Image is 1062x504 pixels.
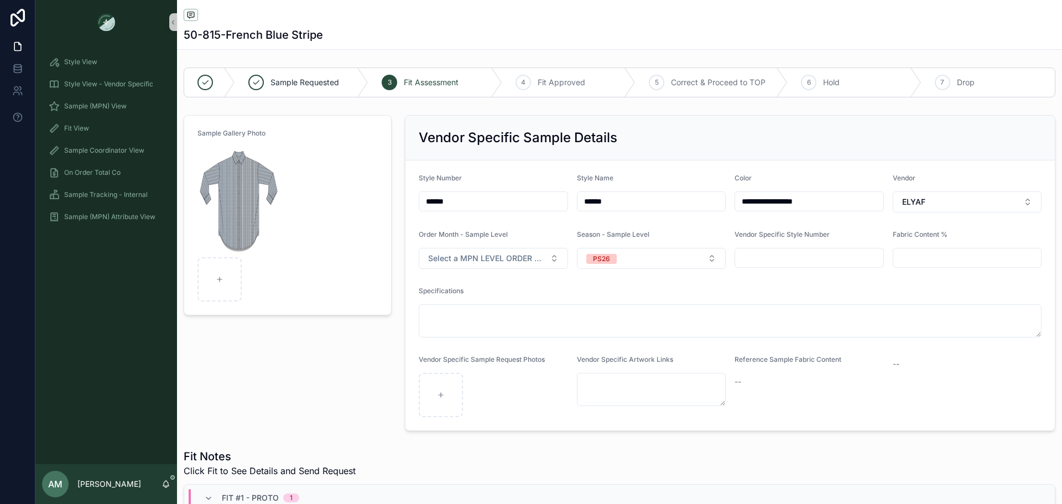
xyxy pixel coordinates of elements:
span: Vendor [893,174,915,182]
a: Sample Tracking - Internal [42,185,170,205]
a: Fit View [42,118,170,138]
span: Click Fit to See Details and Send Request [184,464,356,477]
span: Fit Assessment [404,77,459,88]
span: Season - Sample Level [577,230,649,238]
a: Sample (MPN) View [42,96,170,116]
a: On Order Total Co [42,163,170,183]
span: Vendor Specific Artwork Links [577,355,673,363]
span: Select a MPN LEVEL ORDER MONTH [428,253,545,264]
span: 5 [655,78,659,87]
span: Color [735,174,752,182]
h2: Vendor Specific Sample Details [419,129,617,147]
span: Sample Requested [270,77,339,88]
a: Style View [42,52,170,72]
span: Hold [823,77,840,88]
span: Vendor Specific Style Number [735,230,830,238]
span: 3 [388,78,392,87]
span: Sample Tracking - Internal [64,190,148,199]
span: Style View - Vendor Specific [64,80,153,89]
span: Sample Gallery Photo [197,129,265,137]
span: Sample Coordinator View [64,146,144,155]
span: 7 [940,78,944,87]
a: Sample (MPN) Attribute View [42,207,170,227]
span: Fabric Content % [893,230,948,238]
span: Sample (MPN) View [64,102,127,111]
span: Fit View [64,124,89,133]
span: Style Name [577,174,613,182]
span: 6 [807,78,811,87]
span: Fit Approved [538,77,585,88]
span: Drop [957,77,975,88]
span: AM [48,477,63,491]
div: scrollable content [35,44,177,241]
span: Style View [64,58,97,66]
a: Style View - Vendor Specific [42,74,170,94]
span: Order Month - Sample Level [419,230,508,238]
h1: Fit Notes [184,449,356,464]
h1: 50-815-French Blue Stripe [184,27,323,43]
span: Style Number [419,174,462,182]
span: Vendor Specific Sample Request Photos [419,355,545,363]
span: Sample (MPN) Attribute View [64,212,155,221]
p: [PERSON_NAME] [77,479,141,490]
a: Sample Coordinator View [42,141,170,160]
span: Correct & Proceed to TOP [671,77,766,88]
span: -- [735,376,741,387]
button: Select Button [893,191,1042,212]
span: Specifications [419,287,464,295]
span: Reference Sample Fabric Content [735,355,841,363]
span: Fit #1 - Proto [222,492,279,503]
span: ELYAF [902,196,925,207]
div: PS26 [593,254,610,264]
img: Screenshot-2025-09-30-152345.png [197,147,283,253]
img: App logo [97,13,115,31]
button: Select Button [419,248,568,269]
span: 4 [521,78,525,87]
span: -- [893,358,899,370]
span: On Order Total Co [64,168,121,177]
div: 1 [290,493,293,502]
button: Select Button [577,248,726,269]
